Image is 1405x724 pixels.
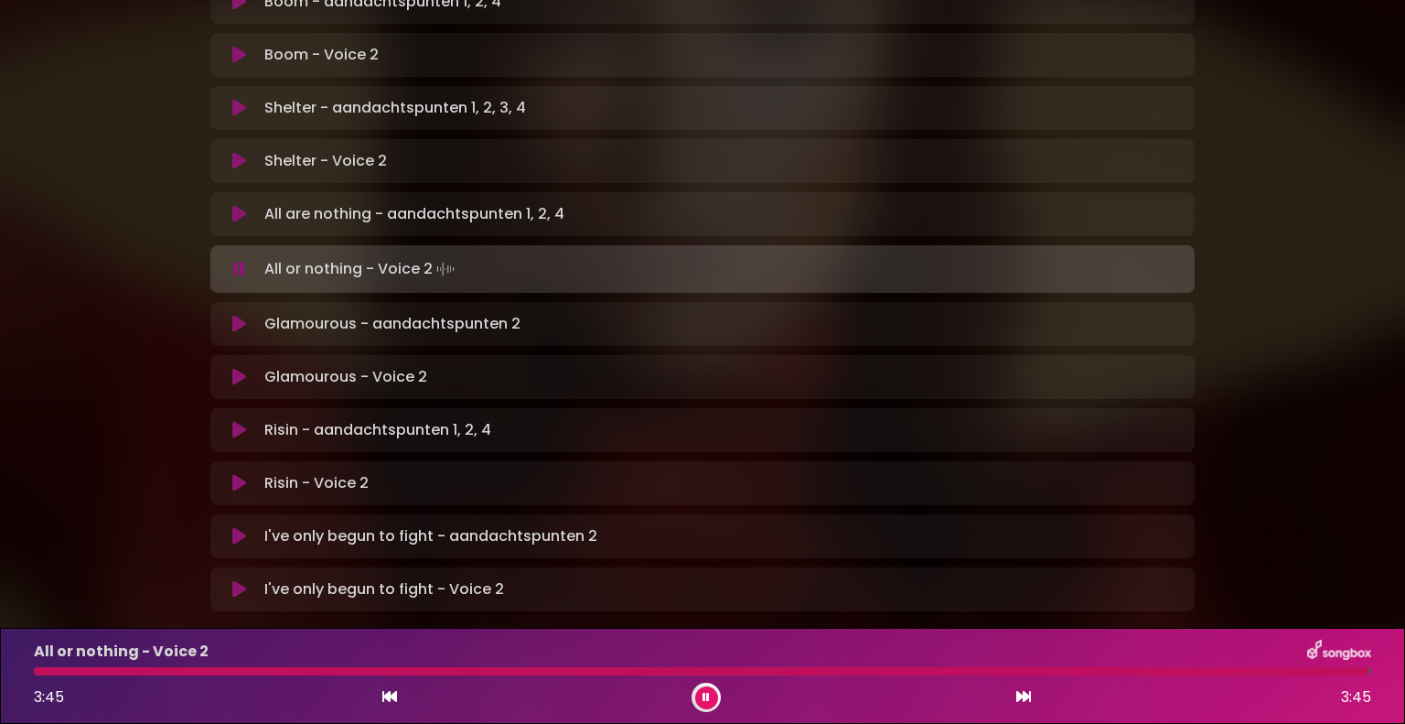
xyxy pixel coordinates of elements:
p: All are nothing - aandachtspunten 1, 2, 4 [264,203,564,225]
p: Glamourous - aandachtspunten 2 [264,313,520,335]
p: All or nothing - Voice 2 [34,641,209,663]
p: I've only begun to fight - aandachtspunten 2 [264,525,597,547]
p: Glamourous - Voice 2 [264,366,427,388]
p: I've only begun to fight - Voice 2 [264,578,504,600]
p: Risin - aandachtspunten 1, 2, 4 [264,419,491,441]
p: Risin - Voice 2 [264,472,369,494]
p: Shelter - Voice 2 [264,150,387,172]
span: 3:45 [1341,686,1371,708]
p: All or nothing - Voice 2 [264,256,458,282]
p: Shelter - aandachtspunten 1, 2, 3, 4 [264,97,526,119]
img: songbox-logo-white.png [1307,640,1371,664]
span: 3:45 [34,686,64,708]
p: Boom - Voice 2 [264,44,379,66]
img: waveform4.gif [433,256,458,282]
